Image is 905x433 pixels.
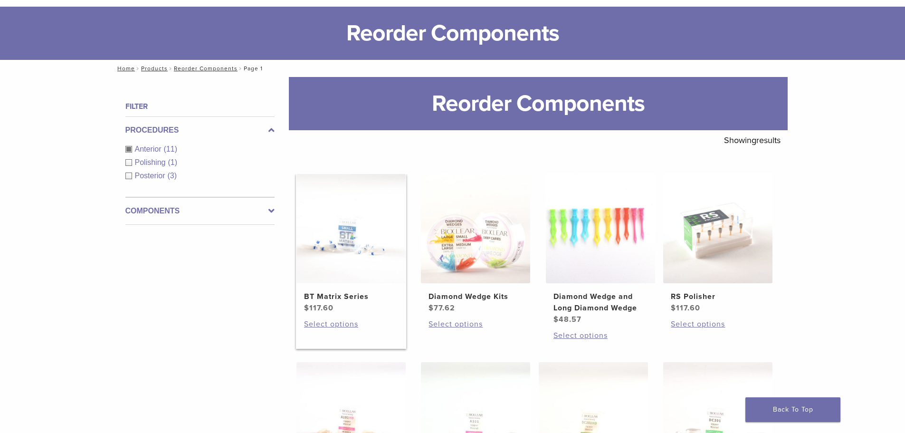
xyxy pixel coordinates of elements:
h2: BT Matrix Series [304,291,398,302]
a: Back To Top [745,397,840,422]
a: Products [141,65,168,72]
h2: Diamond Wedge Kits [429,291,523,302]
bdi: 117.60 [304,303,333,313]
h2: Diamond Wedge and Long Diamond Wedge [553,291,648,314]
a: Select options for “BT Matrix Series” [304,318,398,330]
span: / [238,66,244,71]
label: Procedures [125,125,275,136]
h1: Reorder Components [289,77,788,130]
a: Select options for “Diamond Wedge and Long Diamond Wedge” [553,330,648,341]
a: Select options for “RS Polisher” [671,318,765,330]
a: Home [114,65,135,72]
img: Diamond Wedge and Long Diamond Wedge [546,174,655,283]
img: BT Matrix Series [296,174,406,283]
bdi: 77.62 [429,303,455,313]
span: Anterior [135,145,164,153]
img: RS Polisher [663,174,772,283]
span: Polishing [135,158,168,166]
nav: Page 1 [111,60,795,77]
span: (1) [168,158,177,166]
bdi: 117.60 [671,303,700,313]
span: $ [304,303,309,313]
bdi: 48.57 [553,315,581,324]
a: BT Matrix SeriesBT Matrix Series $117.60 [296,174,407,314]
span: / [168,66,174,71]
a: Diamond Wedge and Long Diamond WedgeDiamond Wedge and Long Diamond Wedge $48.57 [545,174,656,325]
img: Diamond Wedge Kits [421,174,530,283]
span: $ [429,303,434,313]
label: Components [125,205,275,217]
a: Select options for “Diamond Wedge Kits” [429,318,523,330]
a: Diamond Wedge KitsDiamond Wedge Kits $77.62 [420,174,531,314]
h2: RS Polisher [671,291,765,302]
a: RS PolisherRS Polisher $117.60 [663,174,773,314]
h4: Filter [125,101,275,112]
span: $ [671,303,676,313]
a: Reorder Components [174,65,238,72]
span: / [135,66,141,71]
p: Showing results [724,130,781,150]
span: $ [553,315,559,324]
span: Posterior [135,172,168,180]
span: (11) [164,145,177,153]
span: (3) [168,172,177,180]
